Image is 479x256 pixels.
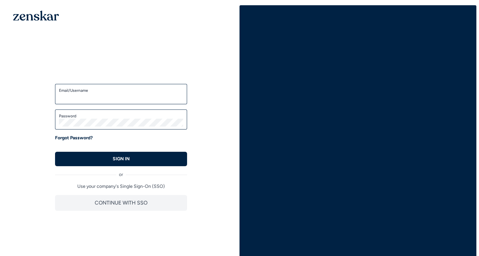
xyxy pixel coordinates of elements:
[13,10,59,21] img: 1OGAJ2xQqyY4LXKgY66KYq0eOWRCkrZdAb3gUhuVAqdWPZE9SRJmCz+oDMSn4zDLXe31Ii730ItAGKgCKgCCgCikA4Av8PJUP...
[55,135,93,141] a: Forgot Password?
[55,183,187,190] p: Use your company's Single Sign-On (SSO)
[59,88,183,93] label: Email/Username
[55,166,187,178] div: or
[59,113,183,119] label: Password
[55,195,187,211] button: CONTINUE WITH SSO
[55,152,187,166] button: SIGN IN
[113,156,130,162] p: SIGN IN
